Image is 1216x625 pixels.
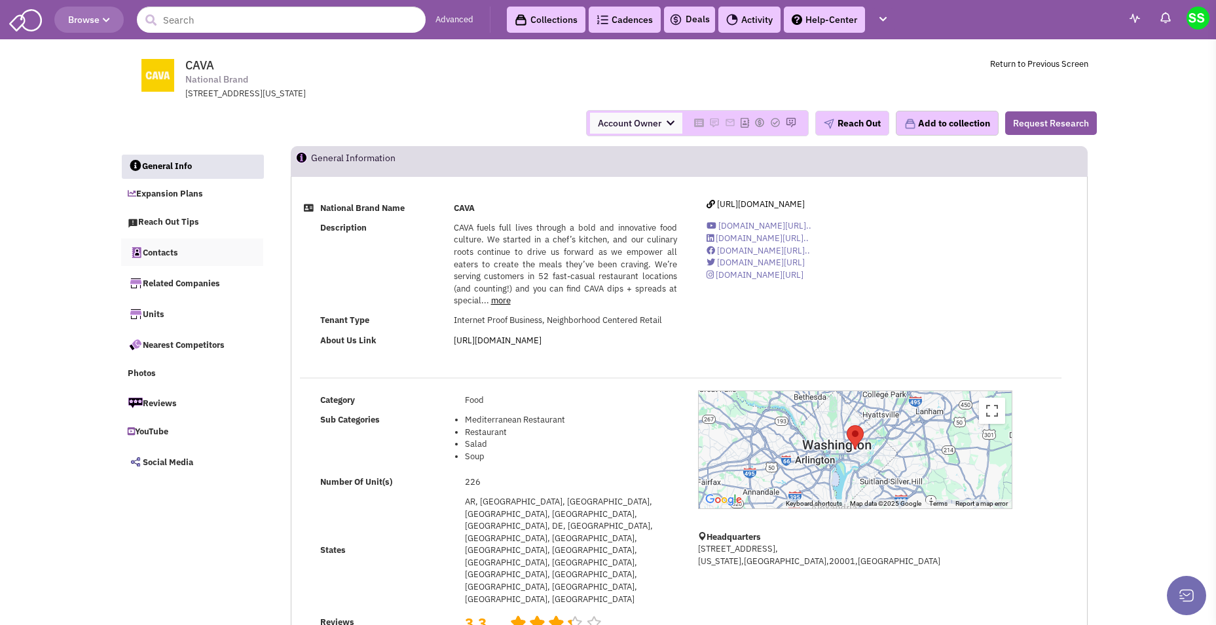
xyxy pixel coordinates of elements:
[68,14,110,26] span: Browse
[465,613,500,620] h2: 3.3
[904,118,916,130] img: icon-collection-lavender.png
[718,220,811,231] span: [DOMAIN_NAME][URL]..
[929,500,948,507] a: Terms (opens in new tab)
[717,199,805,210] span: [URL][DOMAIN_NAME]
[320,222,367,233] b: Description
[597,15,608,24] img: Cadences_logo.png
[454,335,542,346] a: [URL][DOMAIN_NAME]
[465,426,677,439] li: Restaurant
[669,12,682,28] img: icon-deals.svg
[121,238,264,266] a: Contacts
[702,491,745,508] a: Open this area in Google Maps (opens a new window)
[121,448,264,476] a: Social Media
[320,314,369,326] b: Tenant Type
[698,543,1012,567] p: [STREET_ADDRESS], [US_STATE],[GEOGRAPHIC_DATA],20001,[GEOGRAPHIC_DATA]
[590,113,682,134] span: Account Owner
[491,295,511,306] a: more
[754,117,765,128] img: Please add to your accounts
[955,500,1008,507] a: Report a map error
[121,420,264,445] a: YouTube
[717,257,805,268] span: [DOMAIN_NAME][URL]
[185,88,527,100] div: [STREET_ADDRESS][US_STATE]
[718,7,781,33] a: Activity
[784,7,865,33] a: Help-Center
[702,491,745,508] img: Google
[122,155,265,180] a: General Info
[185,73,248,86] span: National Brand
[121,362,264,387] a: Photos
[121,331,264,358] a: Nearest Competitors
[709,117,720,128] img: Please add to your accounts
[320,544,346,556] b: States
[707,531,761,542] b: Headquarters
[725,117,735,128] img: Please add to your accounts
[137,7,426,33] input: Search
[716,269,803,280] span: [DOMAIN_NAME][URL]
[461,390,681,410] td: Food
[786,499,842,508] button: Keyboard shortcuts
[320,414,380,425] b: Sub Categories
[461,472,681,492] td: 226
[669,12,710,28] a: Deals
[589,7,661,33] a: Cadences
[454,222,677,306] span: CAVA fuels full lives through a bold and innovative food culture. We started in a chef’s kitchen,...
[850,500,921,507] span: Map data ©2025 Google
[979,398,1005,424] button: Toggle fullscreen view
[461,492,681,609] td: AR, [GEOGRAPHIC_DATA], [GEOGRAPHIC_DATA], [GEOGRAPHIC_DATA], [GEOGRAPHIC_DATA], [GEOGRAPHIC_DATA]...
[1005,111,1097,135] button: Request Research
[121,389,264,417] a: Reviews
[707,269,803,280] a: [DOMAIN_NAME][URL]
[311,147,396,176] h2: General Information
[815,111,889,136] button: Reach Out
[707,257,805,268] a: [DOMAIN_NAME][URL]
[465,414,677,426] li: Mediterranean Restaurant
[121,269,264,297] a: Related Companies
[121,210,264,235] a: Reach Out Tips
[716,233,809,244] span: [DOMAIN_NAME][URL]..
[465,438,677,451] li: Salad
[896,111,999,136] button: Add to collection
[185,58,214,73] span: CAVA
[515,14,527,26] img: icon-collection-lavender-black.svg
[726,14,738,26] img: Activity.png
[121,300,264,328] a: Units
[121,182,264,207] a: Expansion Plans
[450,311,681,331] td: Internet Proof Business, Neighborhood Centered Retail
[707,220,811,231] a: [DOMAIN_NAME][URL]..
[990,58,1088,69] a: Return to Previous Screen
[707,233,809,244] a: [DOMAIN_NAME][URL]..
[717,245,810,256] span: [DOMAIN_NAME][URL]..
[9,7,42,31] img: SmartAdmin
[824,119,834,129] img: plane.png
[770,117,781,128] img: Please add to your accounts
[320,335,377,346] b: About Us Link
[786,117,796,128] img: Please add to your accounts
[707,199,805,210] a: [URL][DOMAIN_NAME]
[454,202,475,214] b: CAVA
[707,245,810,256] a: [DOMAIN_NAME][URL]..
[320,202,405,214] b: National Brand Name
[507,7,585,33] a: Collections
[1187,7,1209,29] img: Stephen Songy
[435,14,473,26] a: Advanced
[320,394,355,406] b: Category
[320,476,392,487] b: Number Of Unit(s)
[792,14,802,25] img: help.png
[465,451,677,463] li: Soup
[847,425,864,449] div: CAVA
[54,7,124,33] button: Browse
